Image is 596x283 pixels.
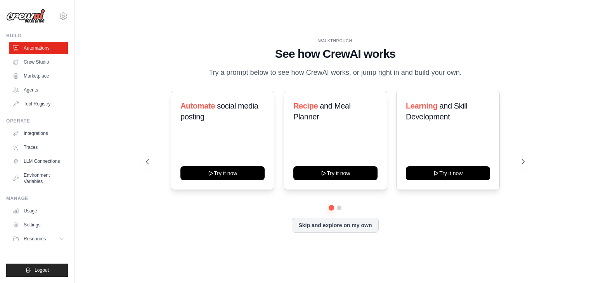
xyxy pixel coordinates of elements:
span: social media posting [180,102,258,121]
span: Learning [406,102,437,110]
a: Environment Variables [9,169,68,188]
button: Try it now [180,166,265,180]
img: Logo [6,9,45,24]
a: LLM Connections [9,155,68,167]
p: Try a prompt below to see how CrewAI works, or jump right in and build your own. [205,67,466,78]
a: Usage [9,205,68,217]
span: Logout [35,267,49,273]
span: and Meal Planner [293,102,350,121]
span: Recipe [293,102,318,110]
button: Resources [9,233,68,245]
a: Traces [9,141,68,154]
a: Settings [9,219,68,231]
a: Marketplace [9,70,68,82]
a: Crew Studio [9,56,68,68]
span: Automate [180,102,215,110]
button: Logout [6,264,68,277]
a: Agents [9,84,68,96]
div: Build [6,33,68,39]
a: Automations [9,42,68,54]
div: Manage [6,195,68,202]
div: WALKTHROUGH [146,38,525,44]
span: Resources [24,236,46,242]
div: Operate [6,118,68,124]
button: Skip and explore on my own [292,218,378,233]
a: Tool Registry [9,98,68,110]
button: Try it now [406,166,490,180]
h1: See how CrewAI works [146,47,525,61]
a: Integrations [9,127,68,140]
button: Try it now [293,166,378,180]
